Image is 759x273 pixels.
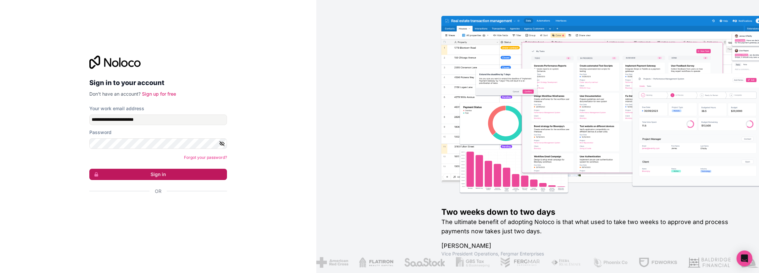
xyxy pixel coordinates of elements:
input: Password [89,138,227,149]
button: Sign in [89,169,227,180]
h1: Vice President Operations , Fergmar Enterprises [441,250,738,257]
img: /assets/baldridge-DxmPIwAm.png [688,257,731,268]
h1: [PERSON_NAME] [441,241,738,250]
h2: The ultimate benefit of adopting Noloco is that what used to take two weeks to approve and proces... [441,217,738,236]
span: Or [155,188,161,195]
img: /assets/saastock-C6Zbiodz.png [404,257,445,268]
img: /assets/fiera-fwj2N5v4.png [551,257,582,268]
iframe: Botón de Acceder con Google [86,202,225,216]
img: /assets/fergmar-CudnrXN5.png [500,257,540,268]
img: /assets/fdworks-Bi04fVtw.png [639,257,677,268]
span: Don't have an account? [89,91,141,97]
img: /assets/gbstax-C-GtDUiK.png [456,257,489,268]
label: Password [89,129,112,136]
img: /assets/american-red-cross-BAupjrZR.png [316,257,348,268]
a: Sign up for free [142,91,176,97]
input: Email address [89,114,227,125]
label: Your work email address [89,105,144,112]
img: /assets/phoenix-BREaitsQ.png [593,257,628,268]
img: /assets/flatiron-C8eUkumj.png [359,257,393,268]
a: Forgot your password? [184,155,227,160]
h2: Sign in to your account [89,77,227,89]
h1: Two weeks down to two days [441,207,738,217]
div: Open Intercom Messenger [737,250,752,266]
